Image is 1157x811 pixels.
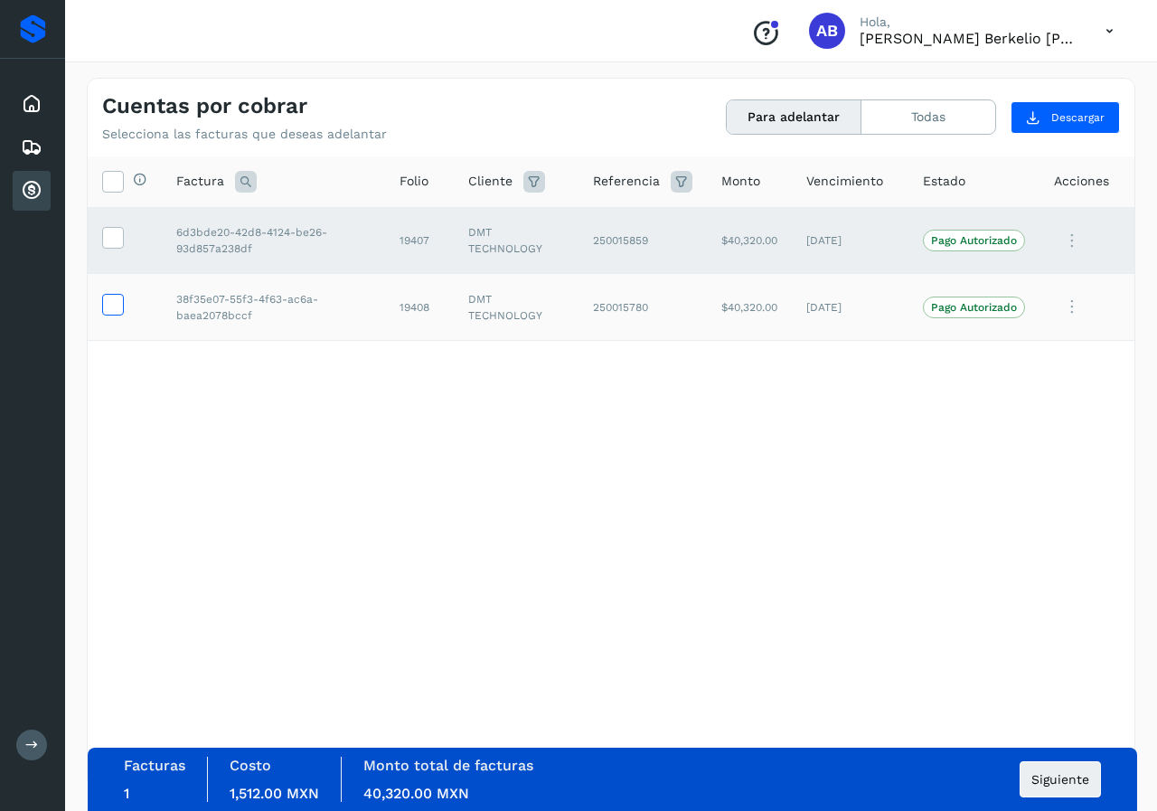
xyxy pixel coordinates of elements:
[1011,101,1120,134] button: Descargar
[363,757,533,774] label: Monto total de facturas
[861,100,995,134] button: Todas
[400,172,428,191] span: Folio
[860,14,1077,30] p: Hola,
[727,100,861,134] button: Para adelantar
[931,234,1017,247] p: Pago Autorizado
[162,207,385,274] td: 6d3bde20-42d8-4124-be26-93d857a238df
[1051,109,1105,126] span: Descargar
[124,785,129,802] span: 1
[454,207,578,274] td: DMT TECHNOLOGY
[860,30,1077,47] p: Arturo Berkelio Martinez Hernández
[468,172,513,191] span: Cliente
[363,785,469,802] span: 40,320.00 MXN
[792,274,908,341] td: [DATE]
[13,171,51,211] div: Cuentas por cobrar
[721,172,760,191] span: Monto
[707,207,792,274] td: $40,320.00
[1020,761,1101,797] button: Siguiente
[454,274,578,341] td: DMT TECHNOLOGY
[578,207,707,274] td: 250015859
[385,274,454,341] td: 19408
[923,172,965,191] span: Estado
[931,301,1017,314] p: Pago Autorizado
[162,274,385,341] td: 38f35e07-55f3-4f63-ac6a-baea2078bccf
[13,84,51,124] div: Inicio
[1054,172,1109,191] span: Acciones
[593,172,660,191] span: Referencia
[13,127,51,167] div: Embarques
[124,757,185,774] label: Facturas
[707,274,792,341] td: $40,320.00
[578,274,707,341] td: 250015780
[230,757,271,774] label: Costo
[792,207,908,274] td: [DATE]
[806,172,883,191] span: Vencimiento
[1031,773,1089,786] span: Siguiente
[385,207,454,274] td: 19407
[102,127,387,142] p: Selecciona las facturas que deseas adelantar
[230,785,319,802] span: 1,512.00 MXN
[102,93,307,119] h4: Cuentas por cobrar
[176,172,224,191] span: Factura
